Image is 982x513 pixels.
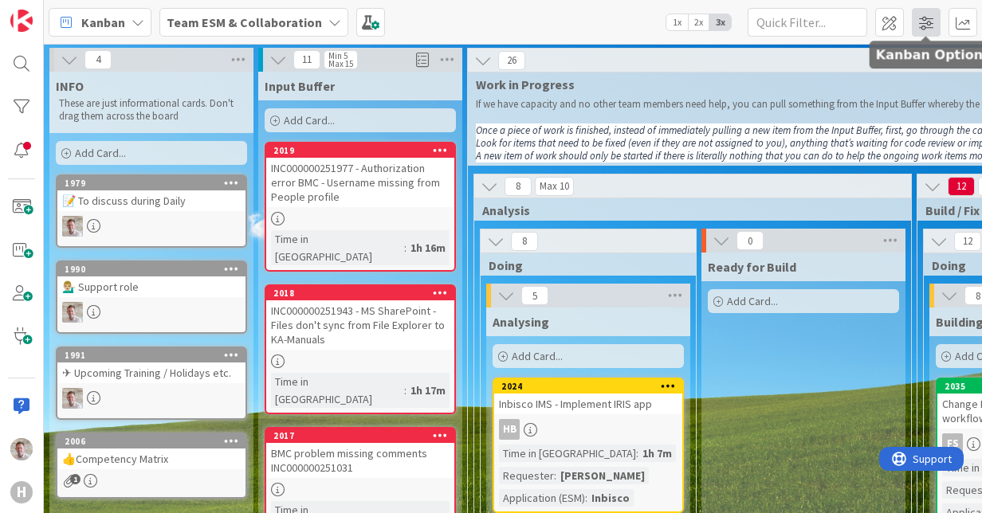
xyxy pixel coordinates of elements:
div: HB [494,419,682,440]
div: Min 5 [328,52,348,60]
span: Ready for Build [708,259,796,275]
div: Rd [57,388,245,409]
span: : [585,489,587,507]
div: 1991 [65,350,245,361]
span: 5 [521,286,548,305]
a: 1990💁🏼‍♂️ Support roleRd [56,260,247,334]
div: [PERSON_NAME] [556,467,649,484]
a: 1979📝 To discuss during DailyRd [56,174,247,248]
div: 2017 [273,430,454,441]
div: 2024Inbisco IMS - Implement IRIS app [494,379,682,414]
div: 2018 [273,288,454,299]
div: 2006👍Competency Matrix [57,434,245,469]
div: Max 10 [540,182,569,190]
div: ✈ Upcoming Training / Holidays etc. [57,362,245,383]
span: Add Card... [727,294,778,308]
img: Rd [62,216,83,237]
div: 1h 7m [638,444,676,462]
div: Time in [GEOGRAPHIC_DATA] [271,373,404,408]
span: 8 [511,232,538,251]
img: Rd [10,438,33,460]
a: 2018INC000000251943 - MS SharePoint - Files don't sync from File Explorer to KA-ManualsTime in [G... [265,284,456,414]
span: 12 [954,232,981,251]
span: 4 [84,50,112,69]
div: BMC problem missing comments INC000000251031 [266,443,454,478]
img: Rd [62,302,83,323]
div: 2019 [273,145,454,156]
div: 2019INC000000251977 - Authorization error BMC - Username missing from People profile [266,143,454,207]
div: 2024 [501,381,682,392]
span: : [404,239,407,256]
span: 1x [666,14,688,30]
div: Max 15 [328,60,353,68]
div: 1991 [57,348,245,362]
span: Kanban [81,13,125,32]
div: 2017BMC problem missing comments INC000000251031 [266,429,454,478]
div: 👍Competency Matrix [57,448,245,469]
span: Support [33,2,73,22]
span: 8 [505,177,532,196]
span: : [404,382,407,399]
div: Time in [GEOGRAPHIC_DATA] [271,230,404,265]
span: 1 [70,474,81,484]
span: Doing [489,257,676,273]
span: Add Card... [512,349,563,363]
div: 2018INC000000251943 - MS SharePoint - Files don't sync from File Explorer to KA-Manuals [266,286,454,350]
div: 2024 [494,379,682,394]
img: Visit kanbanzone.com [10,10,33,32]
span: Analysing [493,314,549,330]
b: Team ESM & Collaboration [167,14,322,30]
div: 2018 [266,286,454,300]
a: 2024Inbisco IMS - Implement IRIS appHBTime in [GEOGRAPHIC_DATA]:1h 7mRequester:[PERSON_NAME]Appli... [493,378,684,513]
p: These are just informational cards. Don't drag them across the board [59,97,244,123]
span: INFO [56,78,84,94]
a: 2019INC000000251977 - Authorization error BMC - Username missing from People profileTime in [GEOG... [265,142,456,272]
div: 1991✈ Upcoming Training / Holidays etc. [57,348,245,383]
div: 1990💁🏼‍♂️ Support role [57,262,245,297]
div: INC000000251977 - Authorization error BMC - Username missing from People profile [266,158,454,207]
span: 3x [709,14,731,30]
div: 2006 [57,434,245,448]
div: Rd [57,216,245,237]
div: 2019 [266,143,454,158]
div: 1979📝 To discuss during Daily [57,176,245,211]
div: Application (ESM) [499,489,585,507]
span: 0 [736,231,764,250]
span: : [636,444,638,462]
div: Inbisco [587,489,634,507]
span: : [554,467,556,484]
div: Rd [57,302,245,323]
div: 1h 16m [407,239,450,256]
div: Inbisco IMS - Implement IRIS app [494,394,682,414]
span: Analysis [482,202,891,218]
input: Quick Filter... [748,8,867,37]
a: 2006👍Competency Matrix [56,433,247,499]
div: 2017 [266,429,454,443]
div: Time in [GEOGRAPHIC_DATA] [499,444,636,462]
span: Add Card... [284,113,335,127]
div: 1979 [65,178,245,189]
div: FS [942,433,963,454]
div: HB [499,419,520,440]
div: 1979 [57,176,245,190]
div: Requester [499,467,554,484]
div: 💁🏼‍♂️ Support role [57,276,245,297]
span: Input Buffer [265,78,335,94]
span: 12 [948,177,975,196]
div: 1h 17m [407,382,450,399]
span: 11 [293,50,320,69]
div: H [10,481,33,503]
div: 1990 [57,262,245,276]
img: Rd [62,388,83,409]
div: 📝 To discuss during Daily [57,190,245,211]
div: 2006 [65,436,245,447]
div: 1990 [65,264,245,275]
a: 1991✈ Upcoming Training / Holidays etc.Rd [56,347,247,420]
span: 2x [688,14,709,30]
span: Add Card... [75,146,126,160]
span: 26 [498,51,525,70]
div: INC000000251943 - MS SharePoint - Files don't sync from File Explorer to KA-Manuals [266,300,454,350]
